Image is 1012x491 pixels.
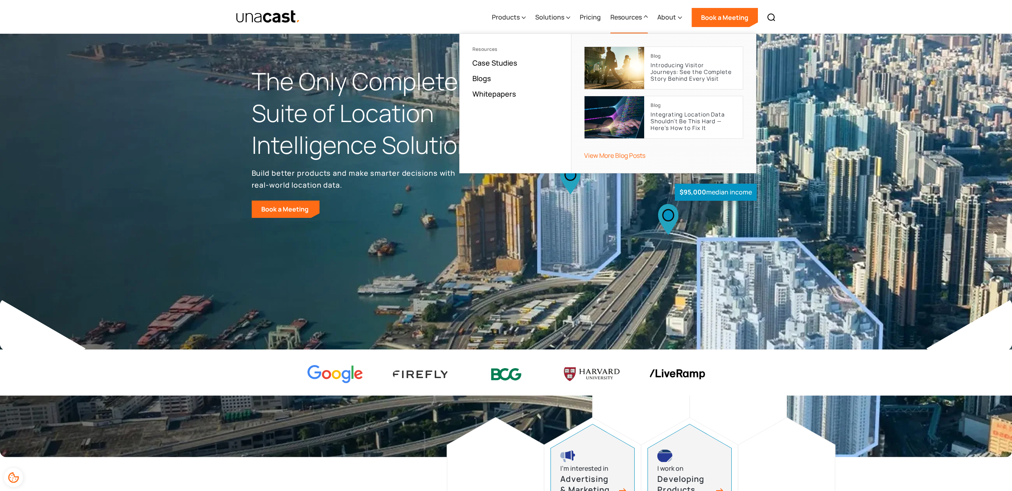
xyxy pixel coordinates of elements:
div: Blog [651,53,660,59]
h1: The Only Complete Suite of Location Intelligence Solutions [252,66,506,161]
div: About [657,1,682,34]
div: median income [675,184,757,201]
p: Introducing Visitor Journeys: See the Complete Story Behind Every Visit [651,62,736,82]
p: Build better products and make smarter decisions with real-world location data. [252,167,458,191]
img: Harvard U logo [564,365,620,384]
div: Solutions [535,1,570,34]
a: Case Studies [472,58,517,68]
img: Firefly Advertising logo [393,371,449,378]
div: I work on [657,463,684,474]
a: Blogs [472,74,491,83]
div: Products [492,12,520,22]
div: Solutions [535,12,564,22]
img: Google logo Color [307,365,363,384]
img: Search icon [767,13,776,22]
a: Whitepapers [472,89,516,99]
div: Blog [651,103,660,108]
strong: $95,000 [680,188,706,196]
img: advertising and marketing icon [560,450,575,462]
div: About [657,12,676,22]
img: cover [585,96,644,138]
img: liveramp logo [649,369,705,379]
div: Resources [610,1,648,34]
a: BlogIntegrating Location Data Shouldn’t Be This Hard — Here’s How to Fix It [584,96,743,139]
img: BCG logo [478,363,534,386]
nav: Resources [459,33,756,173]
a: home [236,10,301,24]
a: View More Blog Posts [584,151,645,160]
div: Resources [472,47,558,52]
div: Products [492,1,526,34]
a: Pricing [580,1,601,34]
div: Cookie Preferences [4,468,23,487]
img: cover [585,47,644,89]
img: Unacast text logo [236,10,301,24]
a: Book a Meeting [252,200,320,218]
a: BlogIntroducing Visitor Journeys: See the Complete Story Behind Every Visit [584,47,743,89]
img: developing products icon [657,450,672,462]
p: Integrating Location Data Shouldn’t Be This Hard — Here’s How to Fix It [651,111,736,131]
a: Book a Meeting [692,8,758,27]
div: I’m interested in [560,463,608,474]
div: Resources [610,12,642,22]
